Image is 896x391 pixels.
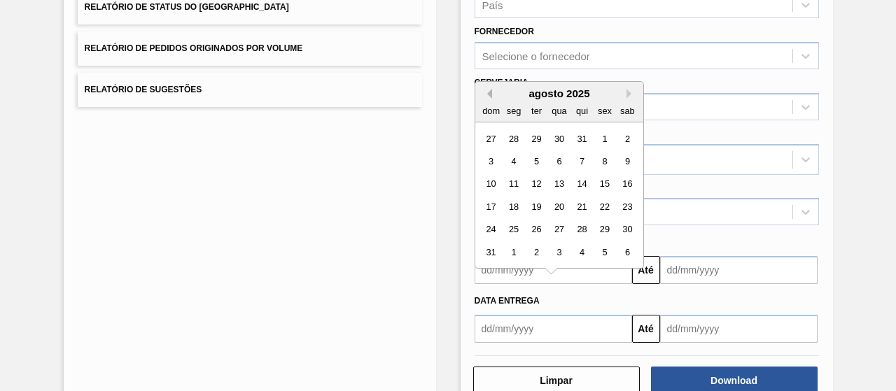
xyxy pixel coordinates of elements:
div: Choose quinta-feira, 31 de julho de 2025 [572,129,591,148]
button: Relatório de Sugestões [78,73,422,107]
div: Choose sábado, 6 de setembro de 2025 [617,243,636,262]
div: Choose quinta-feira, 7 de agosto de 2025 [572,152,591,171]
button: Next Month [626,89,636,99]
button: Relatório de Pedidos Originados por Volume [78,31,422,66]
label: Cervejaria [475,78,528,87]
div: Choose domingo, 24 de agosto de 2025 [482,220,500,239]
div: Choose terça-feira, 12 de agosto de 2025 [526,175,545,194]
div: Choose quinta-feira, 28 de agosto de 2025 [572,220,591,239]
div: month 2025-08 [479,127,638,264]
div: Choose segunda-feira, 28 de julho de 2025 [504,129,523,148]
div: Choose terça-feira, 29 de julho de 2025 [526,129,545,148]
div: Choose terça-feira, 5 de agosto de 2025 [526,152,545,171]
div: agosto 2025 [475,87,643,99]
button: Até [632,315,660,343]
div: Choose quarta-feira, 20 de agosto de 2025 [549,197,568,216]
div: Choose domingo, 17 de agosto de 2025 [482,197,500,216]
div: Choose sexta-feira, 22 de agosto de 2025 [595,197,614,216]
div: seg [504,101,523,120]
div: Choose sábado, 16 de agosto de 2025 [617,175,636,194]
div: Choose terça-feira, 19 de agosto de 2025 [526,197,545,216]
div: Choose quinta-feira, 21 de agosto de 2025 [572,197,591,216]
span: Relatório de Status do [GEOGRAPHIC_DATA] [85,2,289,12]
div: Choose sexta-feira, 1 de agosto de 2025 [595,129,614,148]
div: Choose domingo, 31 de agosto de 2025 [482,243,500,262]
div: Choose domingo, 3 de agosto de 2025 [482,152,500,171]
div: qua [549,101,568,120]
span: Relatório de Pedidos Originados por Volume [85,43,303,53]
div: Choose sexta-feira, 15 de agosto de 2025 [595,175,614,194]
div: Selecione o fornecedor [482,50,590,62]
div: Choose quarta-feira, 27 de agosto de 2025 [549,220,568,239]
button: Até [632,256,660,284]
div: Choose sexta-feira, 8 de agosto de 2025 [595,152,614,171]
div: Choose quarta-feira, 3 de setembro de 2025 [549,243,568,262]
div: Choose segunda-feira, 4 de agosto de 2025 [504,152,523,171]
input: dd/mm/yyyy [660,256,818,284]
div: sab [617,101,636,120]
div: Choose sábado, 9 de agosto de 2025 [617,152,636,171]
div: ter [526,101,545,120]
div: Choose terça-feira, 26 de agosto de 2025 [526,220,545,239]
div: Choose domingo, 27 de julho de 2025 [482,129,500,148]
div: Choose quarta-feira, 6 de agosto de 2025 [549,152,568,171]
span: Data Entrega [475,296,540,306]
input: dd/mm/yyyy [660,315,818,343]
div: Choose segunda-feira, 11 de agosto de 2025 [504,175,523,194]
div: Choose quarta-feira, 30 de julho de 2025 [549,129,568,148]
div: Choose quinta-feira, 4 de setembro de 2025 [572,243,591,262]
div: Choose sexta-feira, 29 de agosto de 2025 [595,220,614,239]
div: Choose segunda-feira, 25 de agosto de 2025 [504,220,523,239]
div: dom [482,101,500,120]
div: Choose sábado, 2 de agosto de 2025 [617,129,636,148]
label: Fornecedor [475,27,534,36]
div: Choose quinta-feira, 14 de agosto de 2025 [572,175,591,194]
div: Choose sábado, 23 de agosto de 2025 [617,197,636,216]
div: Choose terça-feira, 2 de setembro de 2025 [526,243,545,262]
div: qui [572,101,591,120]
div: Choose segunda-feira, 1 de setembro de 2025 [504,243,523,262]
div: Choose quarta-feira, 13 de agosto de 2025 [549,175,568,194]
div: Choose sábado, 30 de agosto de 2025 [617,220,636,239]
input: dd/mm/yyyy [475,315,632,343]
button: Previous Month [482,89,492,99]
div: sex [595,101,614,120]
div: Choose segunda-feira, 18 de agosto de 2025 [504,197,523,216]
div: Choose domingo, 10 de agosto de 2025 [482,175,500,194]
span: Relatório de Sugestões [85,85,202,94]
div: Choose sexta-feira, 5 de setembro de 2025 [595,243,614,262]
